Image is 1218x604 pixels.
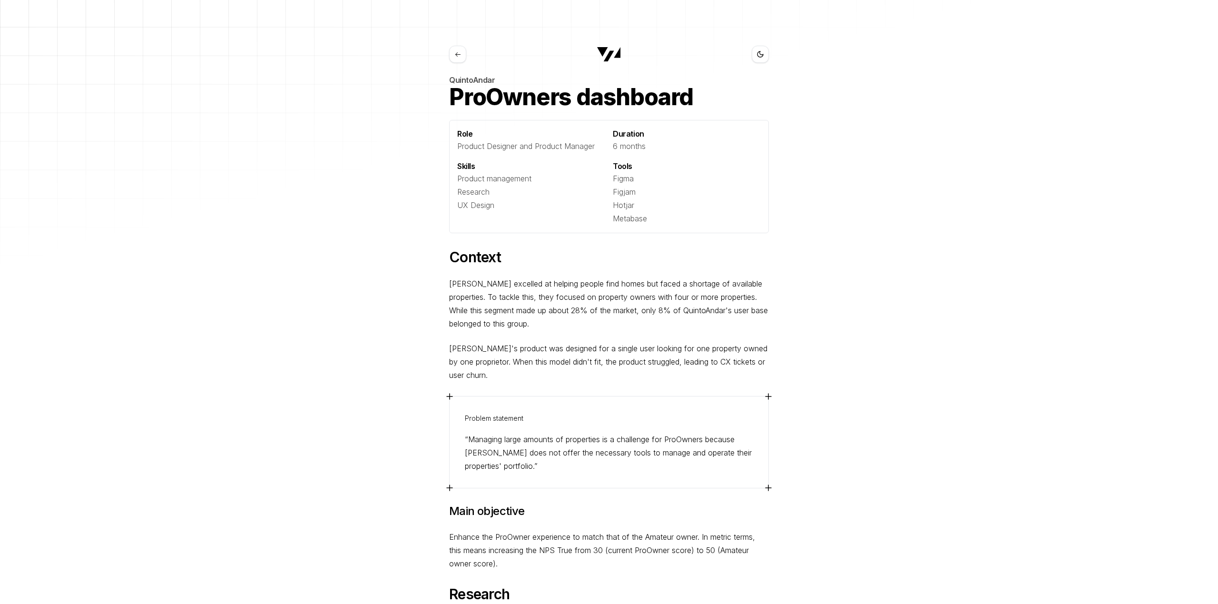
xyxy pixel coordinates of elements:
p: Figma [613,172,761,185]
h3: Main objective [449,504,769,519]
p: Figjam [613,185,761,198]
h5: Tools [613,160,761,172]
h5: Skills [457,160,605,172]
p: UX Design [457,198,605,212]
h5: QuintoAndar [449,74,769,86]
p: Product Designer and Product Manager [457,139,605,153]
p: Problem statement [465,412,753,425]
h5: Role [457,128,605,139]
h1: ProOwners dashboard [449,86,769,109]
p: Metabase [613,212,761,225]
h5: Duration [613,128,761,139]
h2: Context [449,245,769,266]
p: Hotjar [613,198,761,212]
p: Enhance the ProOwner experience to match that of the Amateur owner. In metric terms, this means i... [449,530,769,570]
p: “Managing large amounts of properties is a challenge for ProOwners because [PERSON_NAME] does not... [465,433,753,473]
p: [PERSON_NAME]'s product was designed for a single user looking for one property owned by one prop... [449,342,769,382]
p: Product management [457,172,605,185]
p: 6 months [613,139,761,153]
p: Research [457,185,605,198]
h2: Research [449,582,769,603]
p: [PERSON_NAME] excelled at helping people find homes but faced a shortage of available properties.... [449,277,769,330]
